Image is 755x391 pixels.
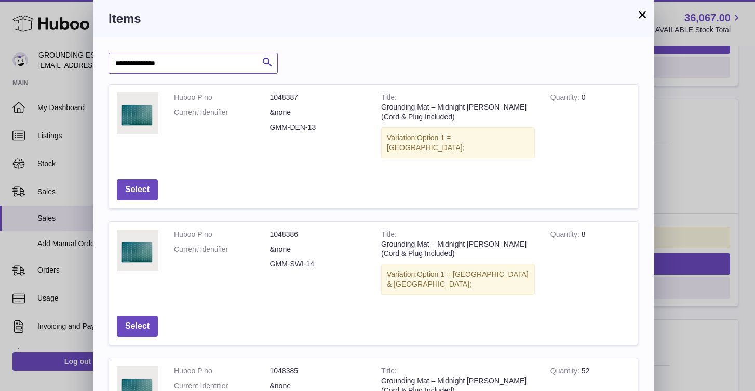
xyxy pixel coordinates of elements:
button: Select [117,316,158,337]
span: Option 1 = [GEOGRAPHIC_DATA] & [GEOGRAPHIC_DATA]; [387,270,529,288]
button: Select [117,179,158,200]
strong: Quantity [550,93,582,104]
dt: Current Identifier [174,381,270,391]
div: Variation: [381,127,535,158]
h3: Items [109,10,638,27]
dd: &none [270,107,366,117]
dd: 1048387 [270,92,366,102]
img: Grounding Mat – Midnight Moss (Cord & Plug Included) [117,92,158,134]
dd: &none [270,381,366,391]
dd: 1048386 [270,230,366,239]
strong: Title [381,367,397,377]
dd: GMM-DEN-13 [270,123,366,132]
div: Grounding Mat – Midnight [PERSON_NAME] (Cord & Plug Included) [381,102,535,122]
dt: Huboo P no [174,366,270,376]
button: × [636,8,649,21]
strong: Title [381,230,397,241]
img: Grounding Mat – Midnight Moss (Cord & Plug Included) [117,230,158,271]
td: 8 [543,222,638,308]
dt: Huboo P no [174,92,270,102]
strong: Quantity [550,367,582,377]
td: 0 [543,85,638,171]
dd: &none [270,245,366,254]
dd: 1048385 [270,366,366,376]
strong: Title [381,93,397,104]
div: Grounding Mat – Midnight [PERSON_NAME] (Cord & Plug Included) [381,239,535,259]
span: Option 1 = [GEOGRAPHIC_DATA]; [387,133,465,152]
dt: Current Identifier [174,245,270,254]
dd: GMM-SWI-14 [270,259,366,269]
dt: Current Identifier [174,107,270,117]
strong: Quantity [550,230,582,241]
dt: Huboo P no [174,230,270,239]
div: Variation: [381,264,535,295]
